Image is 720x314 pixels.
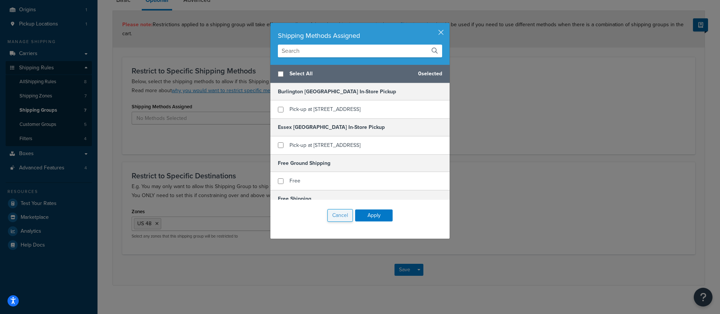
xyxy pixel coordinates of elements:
[270,190,450,208] h5: Free Shipping
[289,69,412,79] span: Select All
[270,65,450,83] div: 0 selected
[278,45,442,57] input: Search
[289,177,300,185] span: Free
[270,154,450,172] h5: Free Ground Shipping
[270,118,450,136] h5: Essex [GEOGRAPHIC_DATA] In-Store Pickup
[327,209,353,222] button: Cancel
[278,30,442,41] div: Shipping Methods Assigned
[270,83,450,100] h5: Burlington [GEOGRAPHIC_DATA] In-Store Pickup
[289,105,360,113] span: Pick-up at [STREET_ADDRESS]
[355,209,393,221] button: Apply
[289,141,360,149] span: Pick-up at [STREET_ADDRESS]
